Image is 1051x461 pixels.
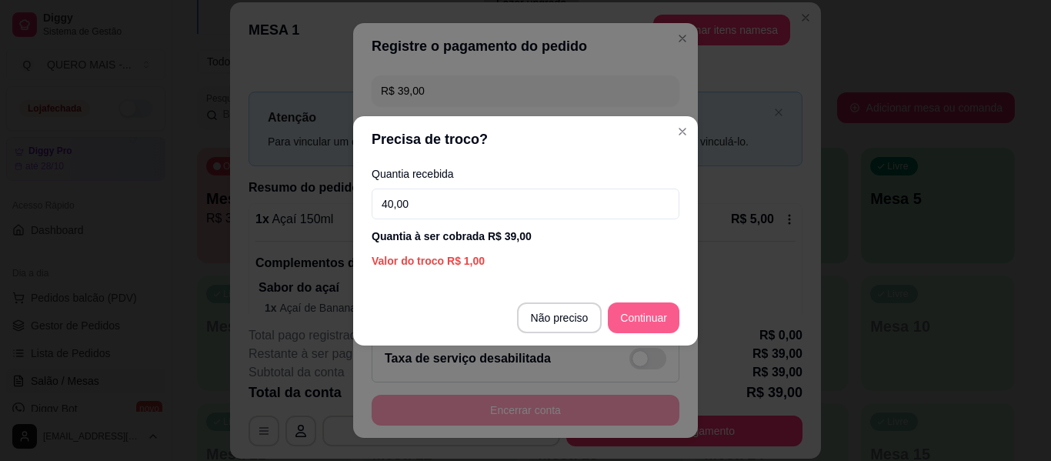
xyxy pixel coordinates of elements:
[517,302,602,333] button: Não preciso
[608,302,679,333] button: Continuar
[372,253,679,269] div: Valor do troco R$ 1,00
[353,116,698,162] header: Precisa de troco?
[670,119,695,144] button: Close
[372,229,679,244] div: Quantia à ser cobrada R$ 39,00
[372,169,679,179] label: Quantia recebida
